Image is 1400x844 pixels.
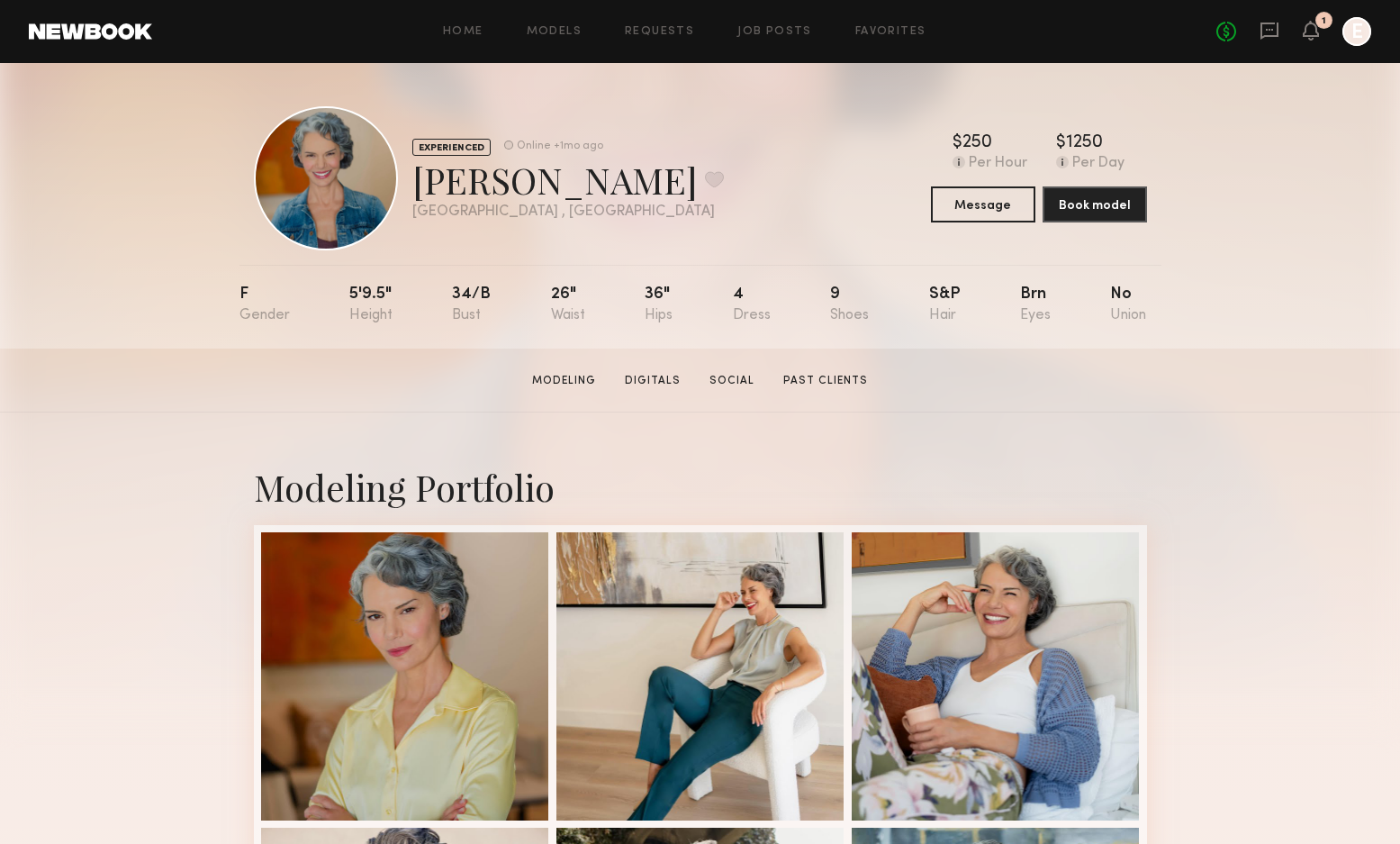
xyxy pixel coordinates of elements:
button: Book model [1043,186,1147,222]
div: Modeling Portfolio [254,463,1147,511]
div: 36" [645,286,673,323]
div: Online +1mo ago [517,141,603,152]
a: Digitals [618,373,688,389]
a: E [1342,17,1371,46]
a: Home [443,26,483,38]
button: Message [931,186,1035,222]
div: No [1110,286,1146,323]
div: Per Day [1072,156,1125,172]
a: Past Clients [776,373,875,389]
div: 9 [830,286,869,323]
div: 1250 [1066,134,1103,152]
a: Requests [625,26,694,38]
div: [PERSON_NAME] [412,156,724,204]
div: 250 [962,134,992,152]
div: $ [953,134,962,152]
div: Brn [1020,286,1051,323]
a: Modeling [525,373,603,389]
div: F [239,286,290,323]
div: 5'9.5" [349,286,393,323]
div: 26" [551,286,585,323]
div: 34/b [452,286,491,323]
div: EXPERIENCED [412,139,491,156]
div: 1 [1322,16,1326,26]
div: [GEOGRAPHIC_DATA] , [GEOGRAPHIC_DATA] [412,204,724,220]
a: Social [702,373,762,389]
div: S&P [929,286,961,323]
a: Favorites [855,26,926,38]
div: Per Hour [969,156,1027,172]
a: Job Posts [737,26,812,38]
div: $ [1056,134,1066,152]
a: Models [527,26,582,38]
div: 4 [733,286,771,323]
